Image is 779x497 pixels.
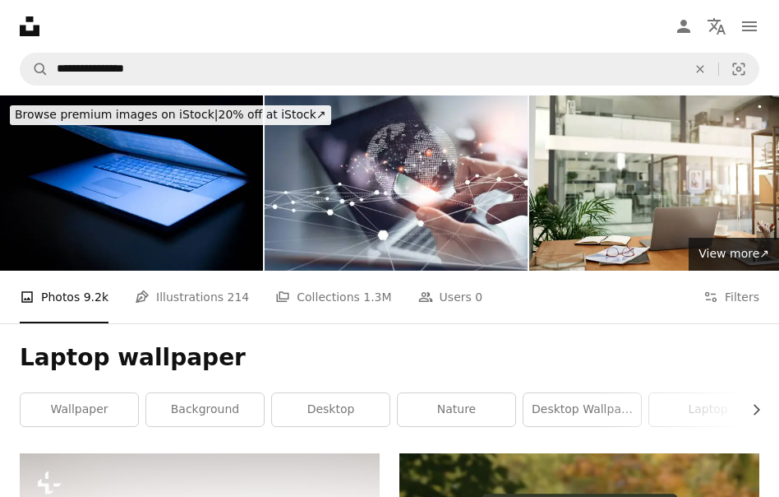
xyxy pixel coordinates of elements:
[20,343,759,373] h1: Laptop wallpaper
[682,53,718,85] button: Clear
[15,108,326,121] span: 20% off at iStock ↗
[146,393,264,426] a: background
[15,108,218,121] span: Browse premium images on iStock |
[649,393,767,426] a: laptop
[741,393,759,426] button: scroll list to the right
[733,10,766,43] button: Menu
[272,393,389,426] a: desktop
[698,247,769,260] span: View more ↗
[523,393,641,426] a: desktop wallpaper
[265,95,528,271] img: Digital technology, internet network connection, big data, digital marketing IoT internet of thin...
[475,288,482,306] span: 0
[275,271,391,323] a: Collections 1.3M
[21,393,138,426] a: wallpaper
[700,10,733,43] button: Language
[135,271,249,323] a: Illustrations 214
[21,53,48,85] button: Search Unsplash
[667,10,700,43] a: Log in / Sign up
[20,16,39,36] a: Home — Unsplash
[228,288,250,306] span: 214
[363,288,391,306] span: 1.3M
[418,271,483,323] a: Users 0
[719,53,758,85] button: Visual search
[398,393,515,426] a: nature
[20,53,759,86] form: Find visuals sitewide
[689,238,779,271] a: View more↗
[703,271,759,323] button: Filters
